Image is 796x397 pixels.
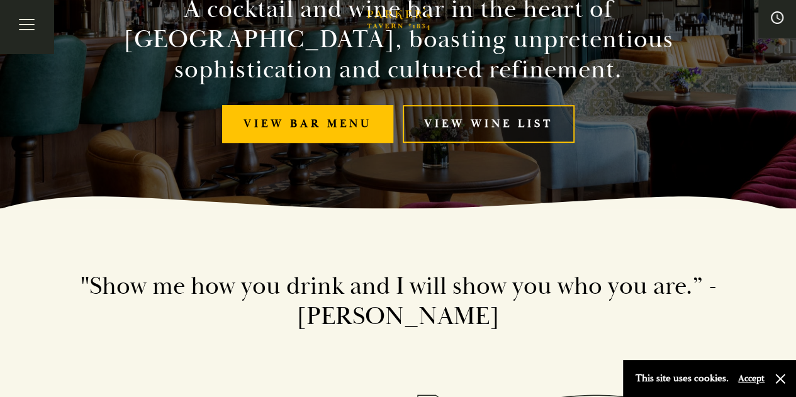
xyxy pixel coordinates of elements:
[636,369,729,388] p: This site uses cookies.
[40,271,757,332] h2: "Show me how you drink and I will show you who you are.” - [PERSON_NAME]
[738,372,765,384] button: Accept
[403,105,575,143] a: View Wine List
[774,372,787,385] button: Close and accept
[222,105,393,143] a: View bar menu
